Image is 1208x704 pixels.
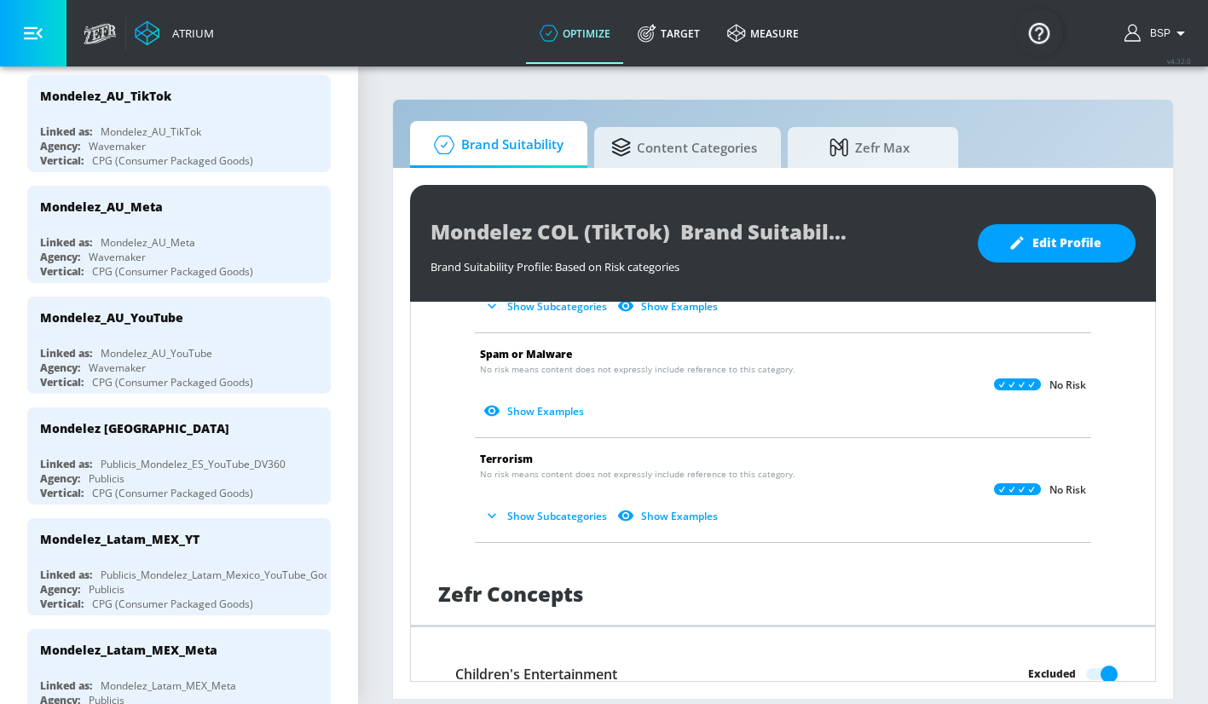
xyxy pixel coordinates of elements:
div: Wavemaker [89,139,146,153]
div: Publicis [89,471,124,486]
div: Mondelez_Latam_MEX_YTLinked as:Publicis_Mondelez_Latam_Mexico_YouTube_GoogleAdsAgency:PublicisVer... [27,518,331,615]
a: measure [714,3,812,64]
span: Content Categories [611,127,757,168]
div: Mondelez [GEOGRAPHIC_DATA]Linked as:Publicis_Mondelez_ES_YouTube_DV360Agency:PublicisVertical:CPG... [27,407,331,505]
div: Linked as: [40,346,92,361]
div: Mondelez_AU_MetaLinked as:Mondelez_AU_MetaAgency:WavemakerVertical:CPG (Consumer Packaged Goods) [27,186,331,283]
div: Mondelez_AU_Meta [40,199,163,215]
div: Mondelez_AU_TikTok [40,88,171,104]
div: CPG (Consumer Packaged Goods) [92,264,253,279]
span: Zefr Max [805,127,934,168]
div: Mondelez_AU_YouTube [40,309,183,326]
div: CPG (Consumer Packaged Goods) [92,597,253,611]
div: Agency: [40,471,80,486]
button: Show Examples [614,292,725,320]
span: v 4.32.0 [1167,56,1191,66]
div: Agency: [40,250,80,264]
div: Linked as: [40,568,92,582]
div: CPG (Consumer Packaged Goods) [92,375,253,390]
div: Agency: [40,139,80,153]
div: Linked as: [40,678,92,693]
button: Open Resource Center [1015,9,1063,56]
button: Show Examples [614,502,725,530]
button: BSP [1124,23,1191,43]
p: No Risk [1049,378,1086,392]
div: Vertical: [40,153,84,168]
button: Edit Profile [978,224,1136,263]
span: No risk means content does not expressly include reference to this category. [480,468,795,481]
div: Mondelez_AU_TikTok [101,124,201,139]
div: Atrium [165,26,214,41]
div: Brand Suitability Profile: Based on Risk categories [431,251,961,274]
div: Mondelez_AU_Meta [101,235,195,250]
div: Mondelez_Latam_MEX_Meta [101,678,236,693]
div: Wavemaker [89,361,146,375]
a: Atrium [135,20,214,46]
div: Publicis_Mondelez_Latam_Mexico_YouTube_GoogleAds [101,568,362,582]
h1: Zefr Concepts [438,580,583,608]
div: Vertical: [40,264,84,279]
div: Agency: [40,361,80,375]
div: Publicis [89,582,124,597]
div: Vertical: [40,375,84,390]
div: CPG (Consumer Packaged Goods) [92,153,253,168]
div: CPG (Consumer Packaged Goods) [92,486,253,500]
div: Wavemaker [89,250,146,264]
button: Show Subcategories [480,292,614,320]
div: Mondelez_Latam_MEX_YT [40,531,199,547]
span: login as: bsp_linking@zefr.com [1143,27,1170,39]
p: No Risk [1049,483,1086,497]
button: Show Subcategories [480,502,614,530]
div: Mondelez_AU_YouTubeLinked as:Mondelez_AU_YouTubeAgency:WavemakerVertical:CPG (Consumer Packaged G... [27,297,331,394]
a: optimize [526,3,624,64]
span: Edit Profile [1012,233,1101,254]
div: Vertical: [40,486,84,500]
span: Terrorism [480,452,533,466]
div: Linked as: [40,235,92,250]
h6: Children's Entertainment [455,665,617,684]
div: Mondelez [GEOGRAPHIC_DATA] [40,420,229,436]
span: No risk means content does not expressly include reference to this category. [480,363,795,376]
div: Mondelez_Latam_MEX_Meta [40,642,217,658]
div: Mondelez_AU_YouTube [101,346,212,361]
div: Mondelez_AU_TikTokLinked as:Mondelez_AU_TikTokAgency:WavemakerVertical:CPG (Consumer Packaged Goods) [27,75,331,172]
button: Show Examples [480,397,591,425]
a: Target [624,3,714,64]
span: Spam or Malware [480,347,572,361]
div: Publicis_Mondelez_ES_YouTube_DV360 [101,457,286,471]
div: Linked as: [40,124,92,139]
div: Linked as: [40,457,92,471]
span: Brand Suitability [427,124,564,165]
div: Agency: [40,582,80,597]
div: Vertical: [40,597,84,611]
